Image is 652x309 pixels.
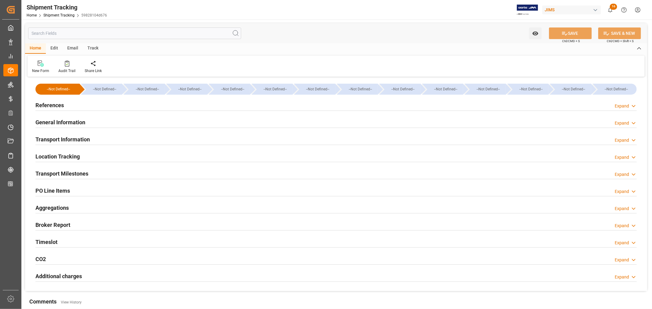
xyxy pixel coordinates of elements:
div: --Not Defined-- [471,84,506,95]
h2: CO2 [35,255,46,263]
a: Home [27,13,37,17]
div: --Not Defined-- [300,84,335,95]
div: --Not Defined-- [550,84,591,95]
div: Expand [615,188,629,195]
div: --Not Defined-- [507,84,548,95]
h2: PO Line Items [35,187,70,195]
div: Expand [615,171,629,178]
div: Expand [615,223,629,229]
div: --Not Defined-- [337,84,378,95]
div: --Not Defined-- [599,84,634,95]
button: show 16 new notifications [603,3,617,17]
h2: Location Tracking [35,152,80,161]
div: --Not Defined-- [343,84,378,95]
button: SAVE [549,27,592,39]
div: Email [63,43,83,54]
h2: References [35,101,64,109]
img: Exertis%20JAM%20-%20Email%20Logo.jpg_1722504956.jpg [517,5,538,15]
div: --Not Defined-- [42,84,75,95]
h2: Timeslot [35,238,57,246]
div: JIMS [542,5,601,14]
h2: Additional charges [35,272,82,280]
div: Expand [615,120,629,126]
div: New Form [32,68,49,74]
div: Audit Trail [58,68,76,74]
h2: Transport Information [35,135,90,144]
button: SAVE & NEW [598,27,641,39]
div: --Not Defined-- [593,84,637,95]
div: Expand [615,205,629,212]
span: Ctrl/CMD + S [562,39,580,43]
div: --Not Defined-- [172,84,207,95]
div: --Not Defined-- [258,84,293,95]
h2: Comments [29,297,57,306]
div: --Not Defined-- [166,84,207,95]
div: --Not Defined-- [209,84,250,95]
input: Search Fields [28,27,241,39]
span: 16 [610,4,617,10]
div: --Not Defined-- [35,84,79,95]
span: Ctrl/CMD + Shift + S [607,39,634,43]
div: Expand [615,154,629,161]
div: --Not Defined-- [428,84,463,95]
div: --Not Defined-- [465,84,506,95]
div: Expand [615,137,629,144]
div: --Not Defined-- [422,84,463,95]
div: Expand [615,257,629,263]
a: View History [61,300,82,304]
button: Help Center [617,3,631,17]
div: Track [83,43,103,54]
h2: Transport Milestones [35,169,88,178]
div: --Not Defined-- [556,84,591,95]
div: --Not Defined-- [123,84,164,95]
div: Expand [615,240,629,246]
div: Shipment Tracking [27,3,107,12]
div: --Not Defined-- [294,84,335,95]
a: Shipment Tracking [43,13,75,17]
div: --Not Defined-- [252,84,293,95]
div: --Not Defined-- [215,84,250,95]
h2: Aggregations [35,204,69,212]
div: --Not Defined-- [81,84,122,95]
div: --Not Defined-- [514,84,548,95]
div: Expand [615,103,629,109]
h2: Broker Report [35,221,70,229]
div: --Not Defined-- [379,84,420,95]
div: Share Link [85,68,102,74]
div: --Not Defined-- [130,84,164,95]
button: open menu [529,27,542,39]
button: JIMS [542,4,603,16]
h2: General Information [35,118,85,126]
div: Home [25,43,46,54]
div: --Not Defined-- [385,84,420,95]
div: Edit [46,43,63,54]
div: Expand [615,274,629,280]
div: --Not Defined-- [87,84,122,95]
